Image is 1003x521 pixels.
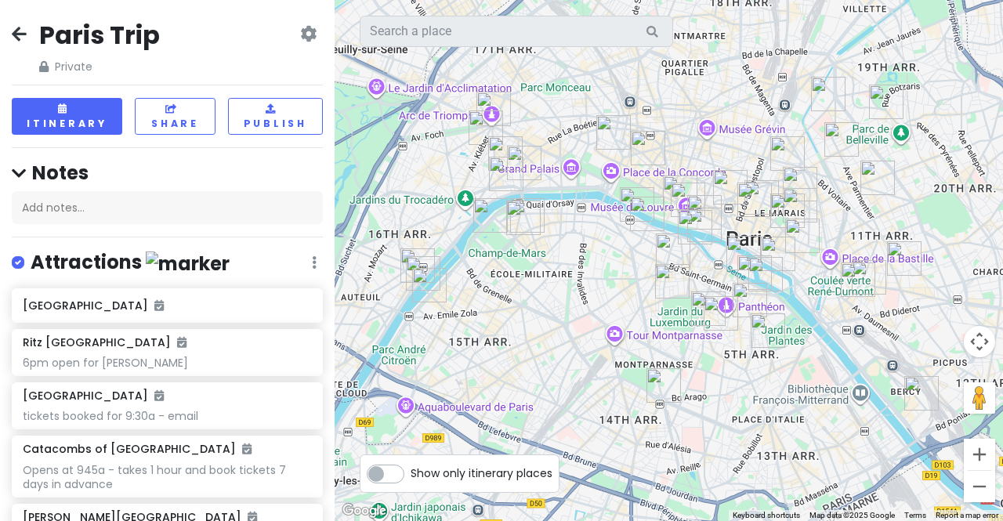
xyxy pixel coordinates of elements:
[12,161,323,185] h4: Notes
[620,187,654,222] div: Musée d'Orsay
[23,389,164,403] h6: [GEOGRAPHIC_DATA]
[852,260,886,295] div: Le Baron Rouge
[737,183,772,217] div: The Centre Pompidou
[785,219,820,253] div: Place du Marché Sainte-Catherine
[12,98,122,135] button: Itinerary
[737,255,772,290] div: Baieta
[726,236,761,270] div: Cathédrale Notre-Dame de Paris
[400,248,435,283] div: L'Ogre
[770,194,805,228] div: Robert et Louise
[904,511,926,519] a: Terms
[12,191,323,224] div: Add notes...
[964,439,995,470] button: Zoom in
[824,122,859,157] div: Le Châteaubriand
[811,77,845,111] div: La Fontaine
[39,58,160,75] span: Private
[23,298,311,313] h6: [GEOGRAPHIC_DATA]
[713,170,748,204] div: Champeaux
[339,501,390,521] a: Open this area in Google Maps (opens a new window)
[411,465,552,482] span: Show only itinerary places
[339,501,390,521] img: Google
[656,233,690,268] div: Madison Hôtel
[733,510,800,521] button: Keyboard shortcuts
[761,237,795,271] div: Pont Marie
[135,98,215,135] button: Share
[510,198,545,233] div: La Fontaine de Mars
[841,262,875,297] div: Boulangerie bo
[406,256,440,291] div: Statue of Liberty Paris
[687,195,722,230] div: Maison Maison
[704,296,738,331] div: Curie Museum
[770,136,805,171] div: Elmer
[678,210,712,244] div: Restaurant Guy Savoy
[964,326,995,357] button: Map camera controls
[177,337,186,348] i: Added to itinerary
[23,442,252,456] h6: Catacombs of [GEOGRAPHIC_DATA]
[744,180,779,215] div: Pralus
[630,197,664,231] div: Les Antiquaires
[904,376,939,411] div: The Pavillons of Bercy - Museum of Fairground Arts
[733,283,767,317] div: Le Foodist Paris Cooking Classes Wine Tasting Food Tour
[507,146,541,180] div: Crazy Horse Paris
[488,136,523,171] div: Substance
[751,313,785,348] div: Grande Mosquée de Paris
[360,16,673,47] input: Search a place
[964,382,995,414] button: Drag Pegman onto the map to open Street View
[228,98,323,135] button: Publish
[23,463,311,491] div: Opens at 945a - takes 1 hour and book tickets 7 days in advance
[687,208,722,242] div: Pont Neuf
[506,201,541,235] div: Café Lignac
[869,85,903,119] div: Le Cadoret
[154,390,164,401] i: Added to itinerary
[476,92,511,126] div: Arc de Triomphe
[809,511,895,519] span: Map data ©2025 Google
[783,188,817,223] div: Musée National Picasso-Paris
[23,409,311,423] div: tickets booked for 9:30a - email
[671,183,705,217] div: Louvre Museum
[23,356,311,370] div: 6pm open for [PERSON_NAME]
[154,300,164,311] i: Added to itinerary
[655,264,690,298] div: Musée du Luxembourg
[39,19,160,52] h2: Paris Trip
[412,268,447,302] div: Le Cordon Bleu, Paris, France
[646,368,681,403] div: Catacombs of Paris
[596,115,631,150] div: Contraste
[631,131,665,165] div: Ritz Paris
[31,250,230,276] h4: Attractions
[783,167,817,201] div: THE BUTCHER OF PARIS
[489,157,523,191] div: Paris Museum of Modern Art
[964,471,995,502] button: Zoom out
[663,175,697,210] div: Le Café Marly
[473,198,508,233] div: Eiffel Tower
[242,443,252,454] i: Added to itinerary
[469,110,503,145] div: L'Oiseau Blanc
[936,511,998,519] a: Report a map error
[691,291,726,326] div: 220 Rue Saint-Jacques
[146,251,230,276] img: marker
[23,335,186,349] h6: Ritz [GEOGRAPHIC_DATA]
[887,241,922,276] div: Bistrot Paul Bert
[860,161,895,195] div: Maison
[748,257,783,291] div: La Rôtisserie d'Argent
